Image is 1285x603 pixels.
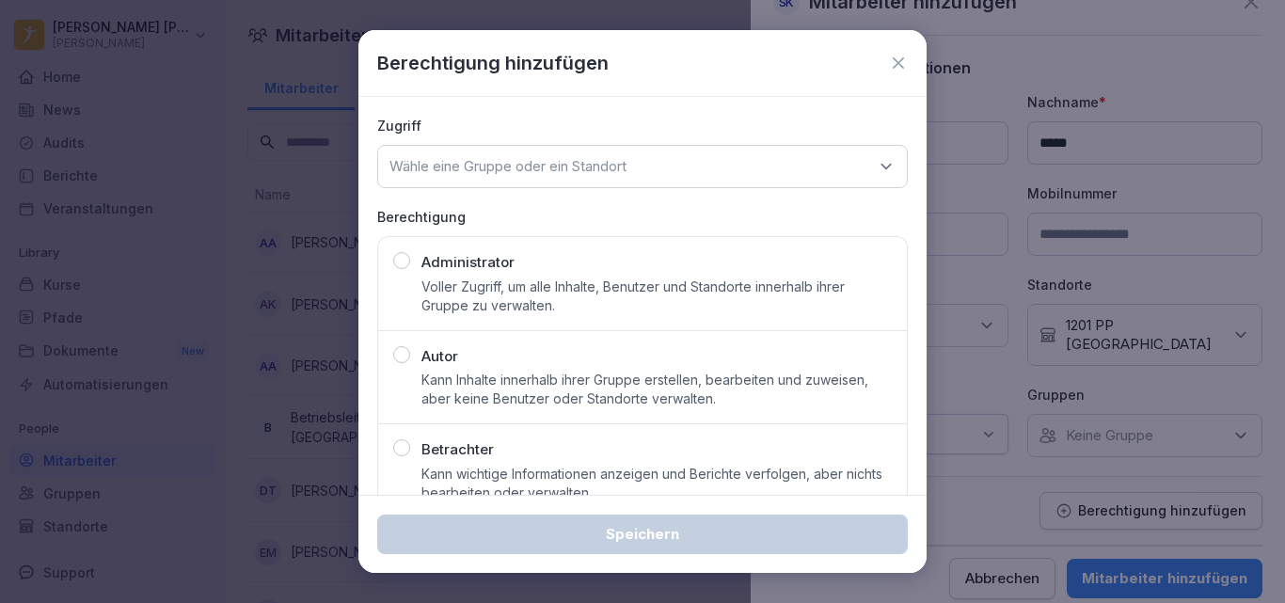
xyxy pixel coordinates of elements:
[377,515,908,554] button: Speichern
[421,465,892,502] p: Kann wichtige Informationen anzeigen und Berichte verfolgen, aber nichts bearbeiten oder verwalten.
[421,371,892,408] p: Kann Inhalte innerhalb ihrer Gruppe erstellen, bearbeiten und zuweisen, aber keine Benutzer oder ...
[421,346,458,368] p: Autor
[389,157,627,176] p: Wähle eine Gruppe oder ein Standort
[377,49,609,77] p: Berechtigung hinzufügen
[377,116,908,135] p: Zugriff
[421,252,515,274] p: Administrator
[421,439,494,461] p: Betrachter
[377,207,908,227] p: Berechtigung
[421,278,892,315] p: Voller Zugriff, um alle Inhalte, Benutzer und Standorte innerhalb ihrer Gruppe zu verwalten.
[392,524,893,545] div: Speichern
